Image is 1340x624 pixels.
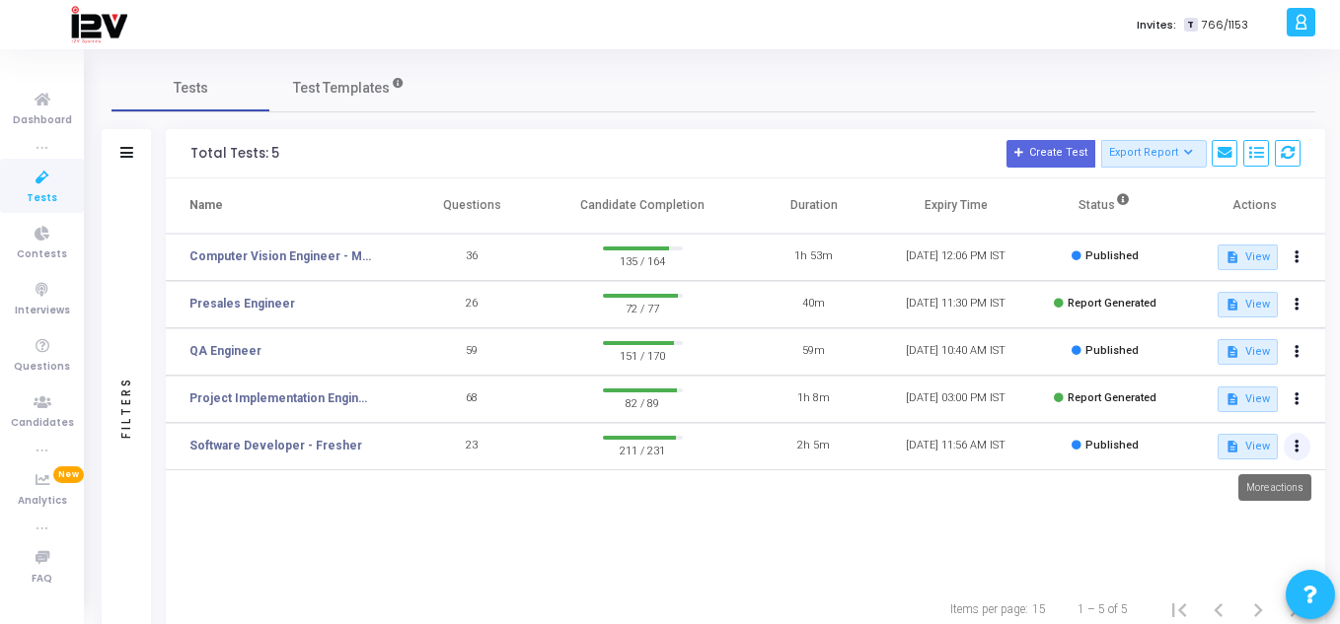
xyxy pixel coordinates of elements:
td: 2h 5m [743,423,885,470]
button: View [1218,244,1278,270]
mat-icon: description [1226,440,1239,453]
mat-icon: description [1226,392,1239,406]
a: Software Developer - Fresher [189,437,362,454]
div: Filters [117,299,135,516]
td: [DATE] 11:56 AM IST [885,423,1027,470]
span: Published [1085,344,1139,357]
mat-icon: description [1226,250,1239,264]
th: Actions [1183,178,1325,234]
span: Published [1085,249,1139,262]
th: Questions [401,178,543,234]
button: Create Test [1006,140,1095,168]
label: Invites: [1137,17,1176,34]
span: 135 / 164 [603,250,683,270]
th: Status [1027,178,1183,234]
td: [DATE] 12:06 PM IST [885,234,1027,281]
button: View [1218,434,1278,459]
button: Export Report [1101,140,1207,168]
div: 15 [1032,600,1046,618]
span: Questions [14,359,70,376]
span: Test Templates [293,78,390,99]
span: Interviews [15,303,70,319]
div: Total Tests: 5 [190,146,279,162]
span: Tests [27,190,57,207]
a: Presales Engineer [189,295,295,312]
span: Report Generated [1068,391,1156,404]
span: Analytics [18,493,67,510]
span: Contests [17,246,67,263]
span: 211 / 231 [603,440,683,459]
td: 40m [743,281,885,328]
span: 72 / 77 [603,298,683,317]
a: Computer Vision Engineer - ML (2) [189,247,371,265]
th: Candidate Completion [543,178,743,234]
div: 1 – 5 of 5 [1078,600,1128,618]
span: 151 / 170 [603,345,683,365]
div: More actions [1238,474,1311,501]
td: 1h 8m [743,376,885,423]
button: View [1218,339,1278,365]
td: 59m [743,328,885,376]
td: 36 [401,234,543,281]
button: View [1218,292,1278,317]
span: Candidates [11,415,74,432]
mat-icon: description [1226,298,1239,312]
td: 23 [401,423,543,470]
td: 26 [401,281,543,328]
div: Items per page: [950,600,1028,618]
th: Expiry Time [885,178,1027,234]
span: Tests [174,78,208,99]
a: QA Engineer [189,342,261,360]
mat-icon: description [1226,345,1239,359]
span: 766/1153 [1202,17,1248,34]
span: New [53,466,84,483]
td: [DATE] 10:40 AM IST [885,328,1027,376]
span: 82 / 89 [603,392,683,412]
span: Report Generated [1068,297,1156,310]
td: 59 [401,328,543,376]
th: Name [166,178,401,234]
span: Published [1085,439,1139,451]
span: FAQ [32,571,52,588]
img: logo [70,5,127,44]
td: [DATE] 11:30 PM IST [885,281,1027,328]
td: 1h 53m [743,234,885,281]
td: 68 [401,376,543,423]
button: View [1218,386,1278,412]
a: Project Implementation Engineer [189,389,371,407]
span: Dashboard [13,112,72,129]
td: [DATE] 03:00 PM IST [885,376,1027,423]
span: T [1184,18,1197,33]
th: Duration [743,178,885,234]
